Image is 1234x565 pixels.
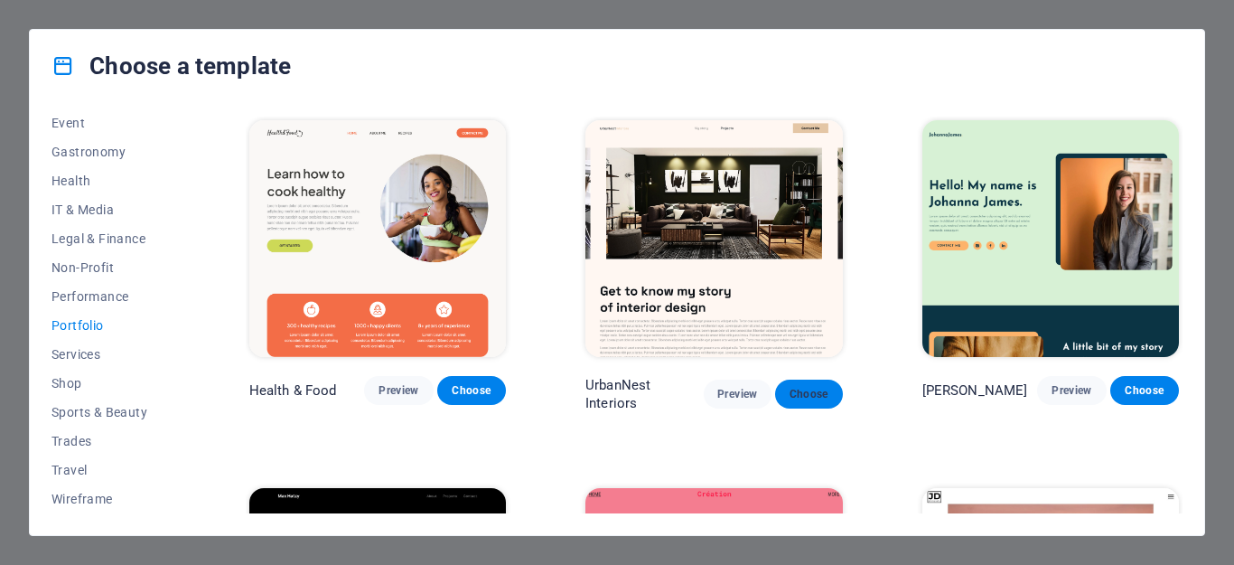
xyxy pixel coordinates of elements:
span: Gastronomy [51,145,170,159]
span: Preview [379,383,418,398]
span: Health [51,174,170,188]
span: Performance [51,289,170,304]
button: Choose [1110,376,1179,405]
button: Event [51,108,170,137]
button: Preview [364,376,433,405]
button: Health [51,166,170,195]
span: Preview [1052,383,1091,398]
img: Johanna James [922,120,1179,357]
h4: Choose a template [51,52,291,80]
span: Preview [718,387,757,401]
span: Wireframe [51,492,170,506]
p: Health & Food [249,381,337,400]
button: Sports & Beauty [51,398,170,427]
button: IT & Media [51,195,170,224]
span: Sports & Beauty [51,405,170,419]
button: Choose [775,380,843,409]
span: Choose [790,387,828,401]
button: Non-Profit [51,253,170,282]
button: Trades [51,427,170,456]
button: Choose [437,376,506,405]
img: UrbanNest Interiors [585,120,842,357]
button: Gastronomy [51,137,170,166]
button: Travel [51,456,170,485]
span: Services [51,347,170,362]
button: Legal & Finance [51,224,170,253]
p: [PERSON_NAME] [922,381,1028,400]
span: IT & Media [51,202,170,217]
span: Event [51,116,170,130]
span: Trades [51,434,170,448]
button: Wireframe [51,485,170,513]
button: Services [51,340,170,369]
span: Travel [51,463,170,477]
button: Performance [51,282,170,311]
span: Shop [51,376,170,391]
img: Health & Food [249,120,506,357]
span: Choose [1125,383,1164,398]
span: Legal & Finance [51,231,170,246]
button: Shop [51,369,170,398]
span: Portfolio [51,318,170,333]
button: Preview [1037,376,1106,405]
p: UrbanNest Interiors [585,376,704,412]
button: Portfolio [51,311,170,340]
span: Choose [452,383,491,398]
button: Preview [704,380,771,409]
span: Non-Profit [51,260,170,275]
